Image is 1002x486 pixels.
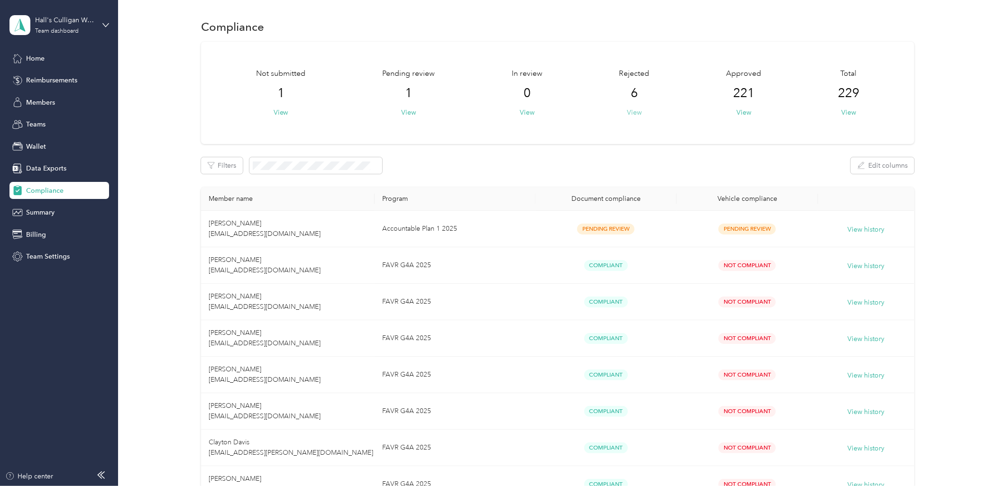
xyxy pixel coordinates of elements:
div: Team dashboard [35,28,79,34]
span: 1 [277,86,285,101]
span: Clayton Davis [EMAIL_ADDRESS][PERSON_NAME][DOMAIN_NAME] [209,438,373,457]
button: Help center [5,471,54,481]
td: Accountable Plan 1 2025 [375,211,535,247]
span: [PERSON_NAME] [EMAIL_ADDRESS][DOMAIN_NAME] [209,402,321,420]
span: [PERSON_NAME] [EMAIL_ADDRESS][DOMAIN_NAME] [209,329,321,347]
span: Wallet [26,142,46,152]
div: Hall's Culligan Water [35,15,94,25]
button: View history [847,407,884,417]
button: View [520,108,534,117]
div: Document compliance [543,195,669,203]
span: Team Settings [26,252,70,261]
span: 221 [733,86,754,101]
span: Home [26,54,45,63]
span: Compliance [26,186,64,196]
span: Not submitted [256,68,305,80]
span: Data Exports [26,163,66,173]
button: View [841,108,856,117]
button: Edit columns [851,157,914,174]
span: Not Compliant [718,369,776,380]
span: Pending Review [577,224,634,234]
span: Billing [26,230,46,240]
td: FAVR G4A 2025 [375,247,535,284]
span: [PERSON_NAME] [EMAIL_ADDRESS][DOMAIN_NAME] [209,292,321,311]
span: Not Compliant [718,442,776,453]
span: In review [512,68,542,80]
td: FAVR G4A 2025 [375,284,535,320]
span: Not Compliant [718,406,776,417]
button: View [627,108,642,117]
span: Summary [26,207,55,217]
span: 6 [631,86,638,101]
td: FAVR G4A 2025 [375,320,535,357]
button: View history [847,225,884,235]
span: Not Compliant [718,297,776,307]
span: Pending Review [718,224,776,234]
button: View [736,108,751,117]
span: Compliant [584,333,628,344]
span: Members [26,98,55,108]
span: [PERSON_NAME] [EMAIL_ADDRESS][DOMAIN_NAME] [209,219,321,238]
span: Approved [726,68,761,80]
span: 1 [405,86,412,101]
span: Pending review [382,68,435,80]
button: Filters [201,157,243,174]
span: Total [841,68,857,80]
span: Not Compliant [718,260,776,271]
span: Compliant [584,442,628,453]
button: View history [847,334,884,344]
span: Not Compliant [718,333,776,344]
span: Teams [26,119,46,129]
span: Compliant [584,406,628,417]
button: View history [847,261,884,271]
span: Reimbursements [26,75,77,85]
td: FAVR G4A 2025 [375,430,535,466]
div: Vehicle compliance [684,195,810,203]
span: 0 [524,86,531,101]
th: Member name [201,187,375,211]
button: View [274,108,288,117]
span: Compliant [584,369,628,380]
span: Compliant [584,260,628,271]
button: View history [847,443,884,454]
span: Compliant [584,297,628,307]
td: FAVR G4A 2025 [375,393,535,430]
td: FAVR G4A 2025 [375,357,535,393]
iframe: Everlance-gr Chat Button Frame [949,433,1002,486]
span: 229 [838,86,859,101]
th: Program [375,187,535,211]
span: [PERSON_NAME] [EMAIL_ADDRESS][DOMAIN_NAME] [209,256,321,274]
button: View history [847,370,884,381]
h1: Compliance [201,22,264,32]
button: View [401,108,416,117]
span: [PERSON_NAME] [EMAIL_ADDRESS][DOMAIN_NAME] [209,365,321,384]
button: View history [847,297,884,308]
span: Rejected [619,68,650,80]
